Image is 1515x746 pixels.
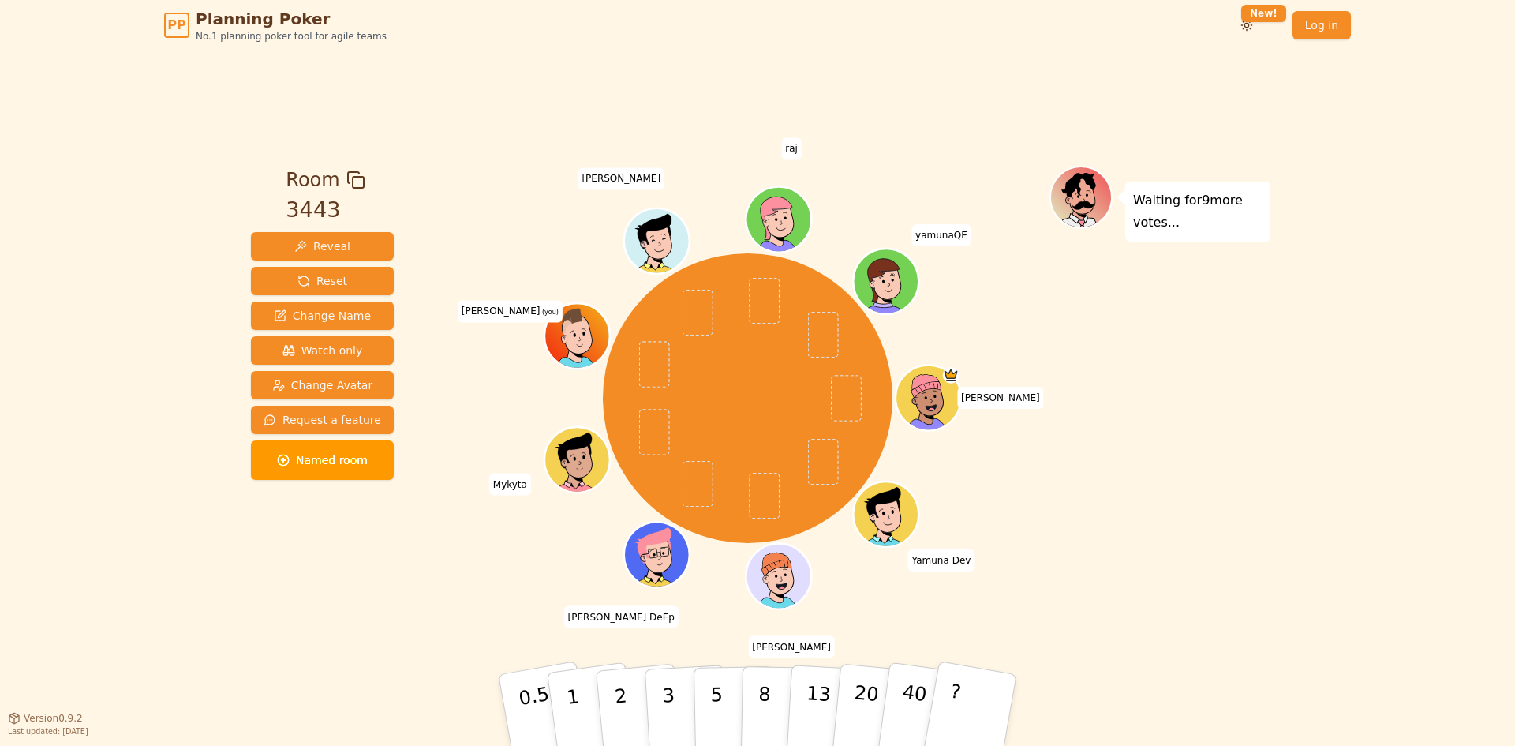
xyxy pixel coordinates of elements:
[251,406,394,434] button: Request a feature
[748,636,835,658] span: Click to change your name
[251,336,394,365] button: Watch only
[274,308,371,324] span: Change Name
[286,194,365,227] div: 3443
[272,377,373,393] span: Change Avatar
[286,166,339,194] span: Room
[294,238,350,254] span: Reveal
[251,232,394,261] button: Reveal
[8,712,83,725] button: Version0.9.2
[282,343,363,358] span: Watch only
[1241,5,1286,22] div: New!
[251,440,394,480] button: Named room
[911,224,971,246] span: Click to change your name
[578,168,664,190] span: Click to change your name
[1233,11,1261,39] button: New!
[547,306,608,367] button: Click to change your avatar
[164,8,387,43] a: PPPlanning PokerNo.1 planning poker tool for agile teams
[1133,189,1262,234] p: Waiting for 9 more votes...
[264,412,381,428] span: Request a feature
[781,138,802,160] span: Click to change your name
[564,606,679,628] span: Click to change your name
[943,367,959,384] span: Patrick is the host
[8,727,88,736] span: Last updated: [DATE]
[24,712,83,725] span: Version 0.9.2
[908,549,975,572] span: Click to change your name
[251,267,394,295] button: Reset
[540,309,559,317] span: (you)
[458,301,563,323] span: Click to change your name
[489,474,531,496] span: Click to change your name
[196,30,387,43] span: No.1 planning poker tool for agile teams
[196,8,387,30] span: Planning Poker
[297,273,347,289] span: Reset
[251,302,394,330] button: Change Name
[1292,11,1351,39] a: Log in
[277,452,368,468] span: Named room
[957,387,1044,409] span: Click to change your name
[251,371,394,399] button: Change Avatar
[167,16,185,35] span: PP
